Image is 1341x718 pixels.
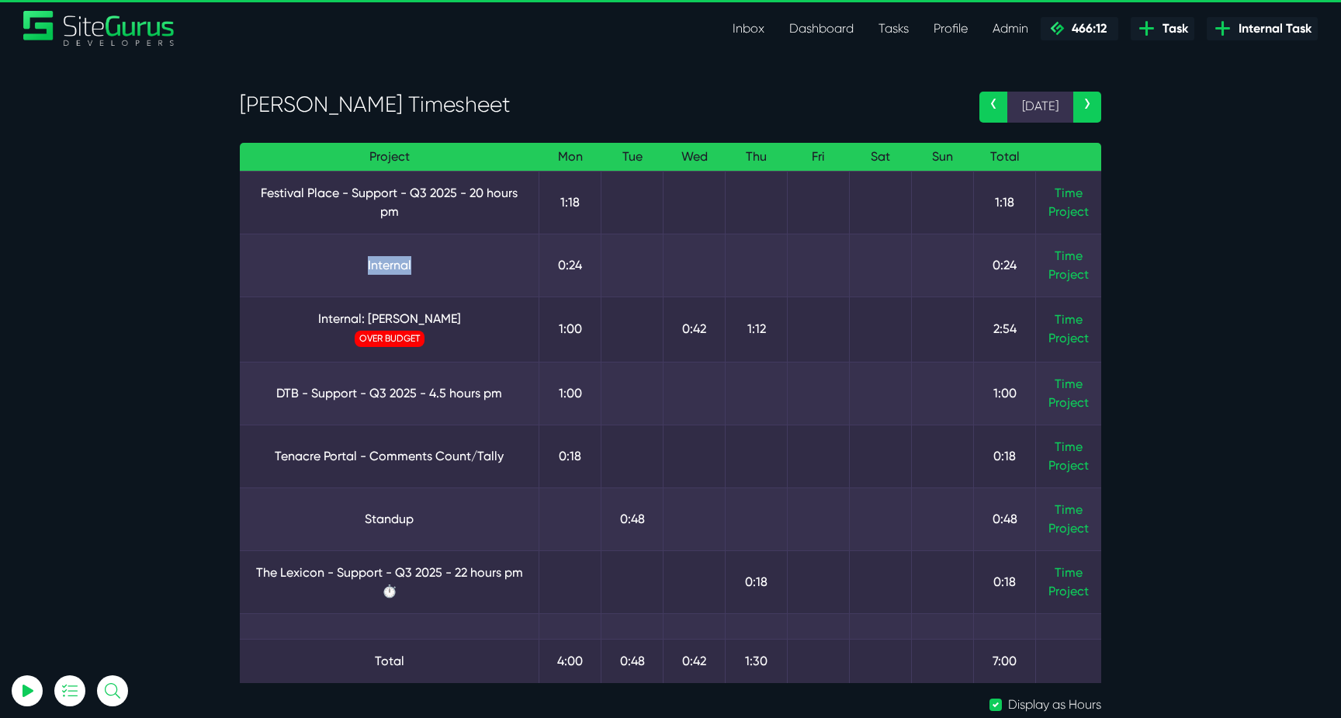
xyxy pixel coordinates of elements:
[539,639,601,683] td: 4:00
[1048,265,1089,284] a: Project
[1055,312,1083,327] a: Time
[355,331,424,347] span: OVER BUDGET
[1048,203,1089,221] a: Project
[974,362,1036,425] td: 1:00
[601,487,664,550] td: 0:48
[539,425,601,487] td: 0:18
[50,182,221,217] input: Email
[726,143,788,172] th: Thu
[726,550,788,613] td: 0:18
[1048,582,1089,601] a: Project
[1156,19,1188,38] span: Task
[50,274,221,307] button: Log In
[539,362,601,425] td: 1:00
[788,143,850,172] th: Fri
[1073,92,1101,123] a: ›
[1048,329,1089,348] a: Project
[252,310,526,328] a: Internal: [PERSON_NAME]
[1055,565,1083,580] a: Time
[1041,17,1118,40] a: 466:12
[720,13,777,44] a: Inbox
[726,297,788,362] td: 1:12
[1055,502,1083,517] a: Time
[980,13,1041,44] a: Admin
[974,143,1036,172] th: Total
[979,92,1007,123] a: ‹
[252,384,526,403] a: DTB - Support - Q3 2025 - 4.5 hours pm
[1207,17,1318,40] a: Internal Task
[539,297,601,362] td: 1:00
[1048,456,1089,475] a: Project
[1066,21,1107,36] span: 466:12
[1048,394,1089,412] a: Project
[912,143,974,172] th: Sun
[974,171,1036,234] td: 1:18
[974,297,1036,362] td: 2:54
[1048,519,1089,538] a: Project
[252,564,526,601] a: The Lexicon - Support - Q3 2025 - 22 hours pm ⏱️
[974,234,1036,297] td: 0:24
[1008,695,1101,714] label: Display as Hours
[664,639,726,683] td: 0:42
[601,639,664,683] td: 0:48
[974,425,1036,487] td: 0:18
[539,171,601,234] td: 1:18
[1131,17,1194,40] a: Task
[974,487,1036,550] td: 0:48
[1055,248,1083,263] a: Time
[240,143,539,172] th: Project
[866,13,921,44] a: Tasks
[539,143,601,172] th: Mon
[23,11,175,46] a: SiteGurus
[252,510,526,529] a: Standup
[1055,376,1083,391] a: Time
[240,92,956,118] h3: [PERSON_NAME] Timesheet
[252,447,526,466] a: Tenacre Portal - Comments Count/Tally
[726,639,788,683] td: 1:30
[664,143,726,172] th: Wed
[1232,19,1312,38] span: Internal Task
[1055,439,1083,454] a: Time
[539,234,601,297] td: 0:24
[23,11,175,46] img: Sitegurus Logo
[850,143,912,172] th: Sat
[921,13,980,44] a: Profile
[252,184,526,221] a: Festival Place - Support - Q3 2025 - 20 hours pm
[240,639,539,683] td: Total
[1055,186,1083,200] a: Time
[974,639,1036,683] td: 7:00
[777,13,866,44] a: Dashboard
[974,550,1036,613] td: 0:18
[664,297,726,362] td: 0:42
[1007,92,1073,123] span: [DATE]
[252,256,526,275] a: Internal
[601,143,664,172] th: Tue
